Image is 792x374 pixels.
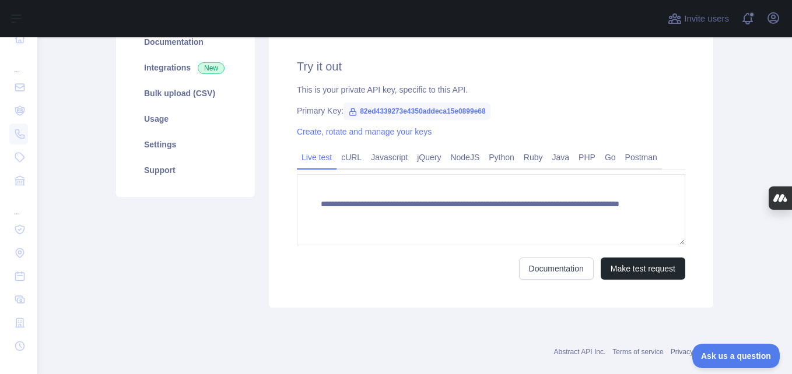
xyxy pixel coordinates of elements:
[412,148,446,167] a: jQuery
[600,148,621,167] a: Go
[612,348,663,356] a: Terms of service
[297,105,685,117] div: Primary Key:
[684,12,729,26] span: Invite users
[519,148,548,167] a: Ruby
[130,80,241,106] a: Bulk upload (CSV)
[519,257,594,280] a: Documentation
[337,148,366,167] a: cURL
[601,257,685,280] button: Make test request
[344,103,490,120] span: 82ed4339273e4350addeca15e0899e68
[621,148,662,167] a: Postman
[9,51,28,75] div: ...
[297,148,337,167] a: Live test
[297,127,432,136] a: Create, rotate and manage your keys
[198,62,225,74] span: New
[548,148,574,167] a: Java
[130,132,241,157] a: Settings
[554,348,606,356] a: Abstract API Inc.
[130,29,241,55] a: Documentation
[671,348,713,356] a: Privacy policy
[692,344,780,368] iframe: Toggle Customer Support
[574,148,600,167] a: PHP
[297,84,685,96] div: This is your private API key, specific to this API.
[130,106,241,132] a: Usage
[9,193,28,217] div: ...
[665,9,731,28] button: Invite users
[484,148,519,167] a: Python
[130,157,241,183] a: Support
[366,148,412,167] a: Javascript
[130,55,241,80] a: Integrations New
[446,148,484,167] a: NodeJS
[297,58,685,75] h2: Try it out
